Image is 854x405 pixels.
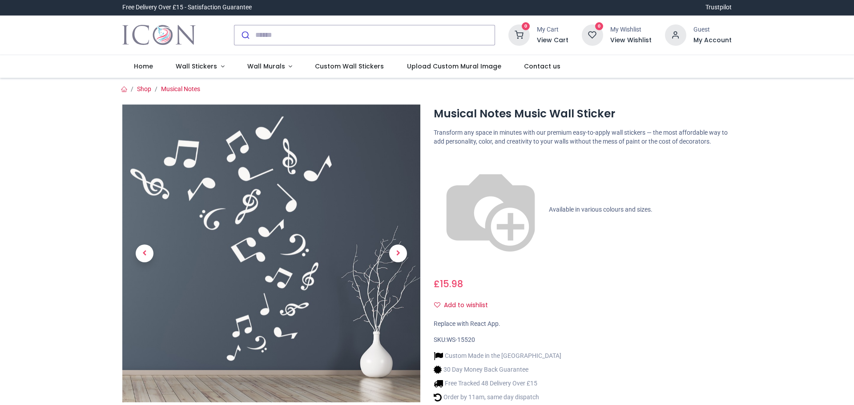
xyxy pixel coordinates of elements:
span: £ [434,277,463,290]
img: Musical Notes Music Wall Sticker [122,104,420,402]
a: Trustpilot [705,3,732,12]
span: Next [389,245,407,262]
div: SKU: [434,336,732,345]
a: Wall Stickers [164,55,236,78]
span: Available in various colours and sizes. [549,206,653,213]
span: Home [134,62,153,71]
sup: 0 [522,22,530,31]
li: Custom Made in the [GEOGRAPHIC_DATA] [434,351,561,361]
a: 0 [508,31,530,38]
a: Shop [137,85,151,92]
img: color-wheel.png [434,153,548,267]
div: Guest [693,25,732,34]
a: View Cart [537,36,568,45]
div: My Cart [537,25,568,34]
span: WS-15520 [447,336,475,343]
a: My Account [693,36,732,45]
div: My Wishlist [610,25,652,34]
span: Upload Custom Mural Image [407,62,501,71]
a: Next [376,149,420,357]
div: Replace with React App. [434,320,732,329]
a: 0 [582,31,603,38]
img: Icon Wall Stickers [122,23,196,48]
li: Free Tracked 48 Delivery Over £15 [434,379,561,388]
span: Previous [136,245,153,262]
span: Wall Stickers [176,62,217,71]
a: Musical Notes [161,85,200,92]
li: 30 Day Money Back Guarantee [434,365,561,374]
li: Order by 11am, same day dispatch [434,393,561,402]
a: Wall Murals [236,55,304,78]
a: Logo of Icon Wall Stickers [122,23,196,48]
button: Submit [234,25,255,45]
div: Free Delivery Over £15 - Satisfaction Guarantee [122,3,252,12]
p: Transform any space in minutes with our premium easy-to-apply wall stickers — the most affordable... [434,128,732,146]
a: Previous [122,149,167,357]
span: Contact us [524,62,560,71]
h1: Musical Notes Music Wall Sticker [434,106,732,121]
sup: 0 [595,22,604,31]
button: Add to wishlistAdd to wishlist [434,298,495,313]
i: Add to wishlist [434,302,440,308]
span: Custom Wall Stickers [315,62,384,71]
span: Wall Murals [247,62,285,71]
span: 15.98 [440,277,463,290]
a: View Wishlist [610,36,652,45]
